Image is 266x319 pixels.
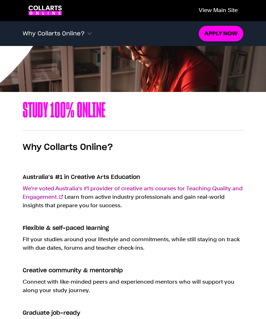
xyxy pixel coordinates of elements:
a: We're voted Australia's #1 provider of creative arts courses for Teaching Quality and Engagement. [23,185,243,200]
span: Why Collarts Online? [23,30,85,37]
p: Learn from active industry professionals and gain real-world insights that prepare you for success. [23,184,243,210]
button: Why Collarts Online? [23,26,199,41]
a: View main site [193,2,243,18]
a: Apply now [199,26,243,42]
h2: Why Collarts Online? [23,142,113,153]
p: Fit your studies around your lifestyle and commitments, while still staying on track with due dat... [23,235,243,252]
h1: Study 100% online [23,100,243,122]
h3: Graduate job-ready [23,309,243,317]
h3: Creative community & mentorship [23,266,243,275]
h3: Australia’s #1 in Creative Arts Education [23,173,243,181]
h3: Flexible & self-paced learning [23,224,243,232]
p: Connect with like-minded peers and experienced mentors who will support you along your study jour... [23,278,243,295]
